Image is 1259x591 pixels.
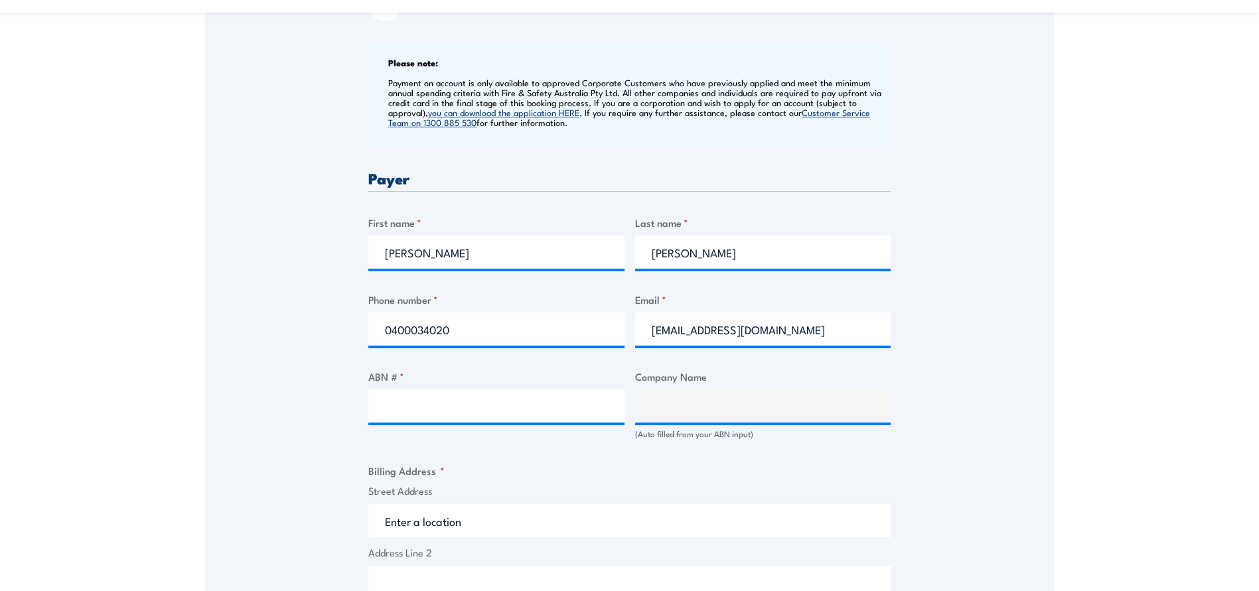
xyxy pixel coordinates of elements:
b: Please note: [388,56,438,69]
label: Street Address [368,484,891,499]
a: Customer Service Team on 1300 885 530 [388,106,870,128]
p: Payment on account is only available to approved Corporate Customers who have previously applied ... [388,78,887,127]
h3: Payer [368,170,891,186]
label: Email [635,292,891,307]
a: you can download the application HERE [428,106,579,118]
label: ABN # [368,369,625,384]
label: Address Line 2 [368,545,891,560]
label: Phone number [368,292,625,307]
label: Last name [635,215,891,230]
input: Enter a location [368,504,891,537]
div: (Auto filled from your ABN input) [635,428,891,440]
legend: Billing Address [368,463,445,478]
label: First name [368,215,625,230]
label: Company Name [635,369,891,384]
